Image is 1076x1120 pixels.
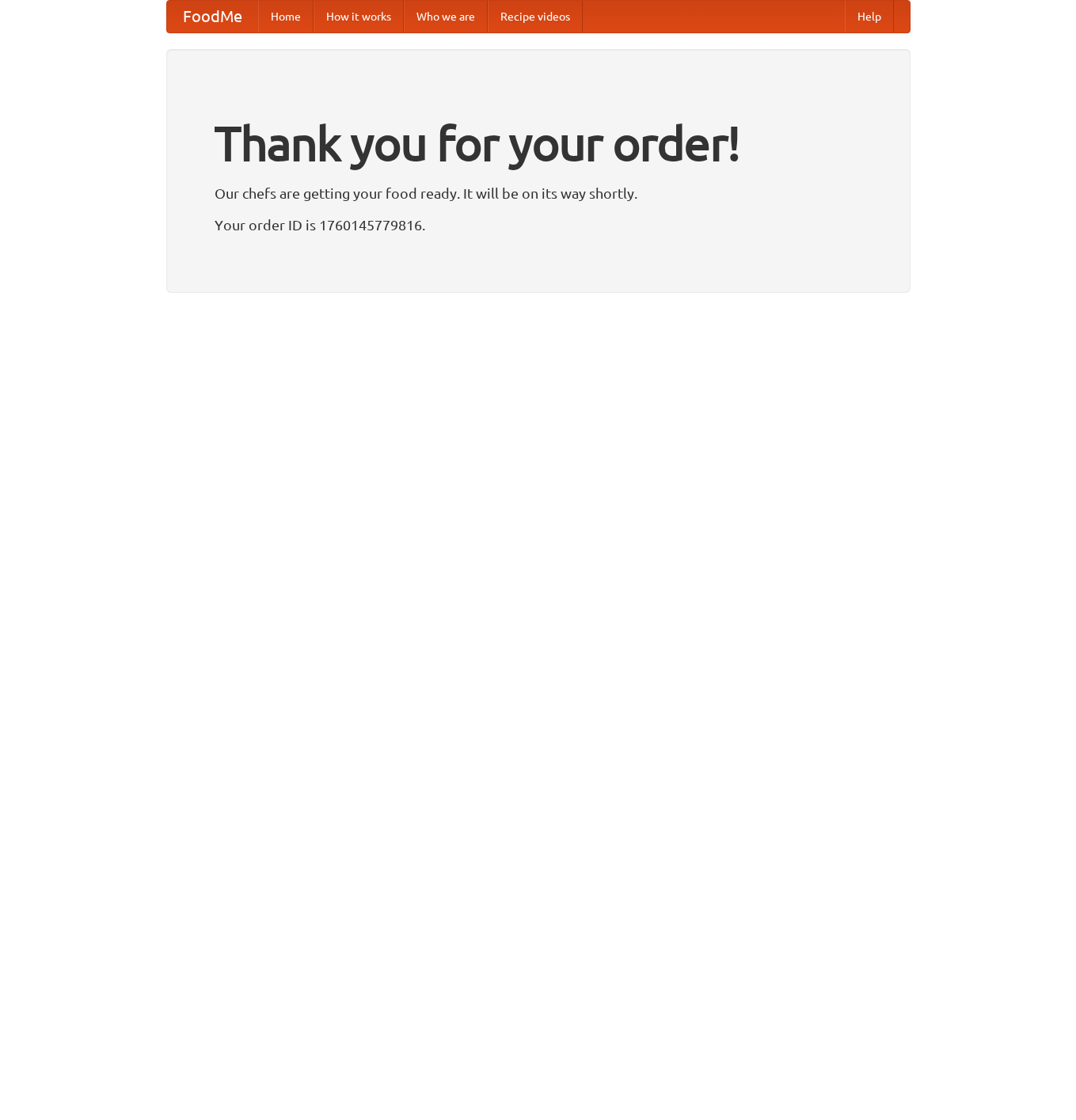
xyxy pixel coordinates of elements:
p: Your order ID is 1760145779816. [215,213,862,237]
a: Help [845,1,894,32]
a: FoodMe [167,1,258,32]
a: Who we are [404,1,488,32]
a: Recipe videos [488,1,583,32]
p: Our chefs are getting your food ready. It will be on its way shortly. [215,181,862,205]
h1: Thank you for your order! [215,105,862,181]
a: How it works [314,1,404,32]
a: Home [258,1,314,32]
